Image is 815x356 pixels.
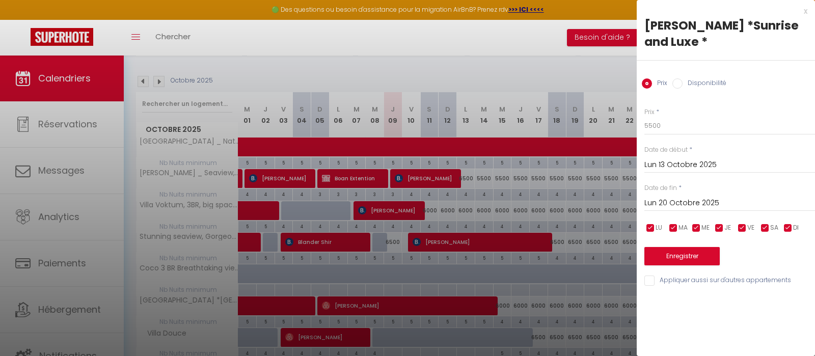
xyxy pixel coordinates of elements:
[724,223,731,233] span: JE
[678,223,688,233] span: MA
[644,183,677,193] label: Date de fin
[793,223,799,233] span: DI
[770,223,778,233] span: SA
[747,223,754,233] span: VE
[644,17,807,50] div: [PERSON_NAME] *Sunrise and Luxe *
[637,5,807,17] div: x
[701,223,710,233] span: ME
[683,78,726,90] label: Disponibilité
[644,145,688,155] label: Date de début
[644,247,720,265] button: Enregistrer
[644,107,655,117] label: Prix
[652,78,667,90] label: Prix
[656,223,662,233] span: LU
